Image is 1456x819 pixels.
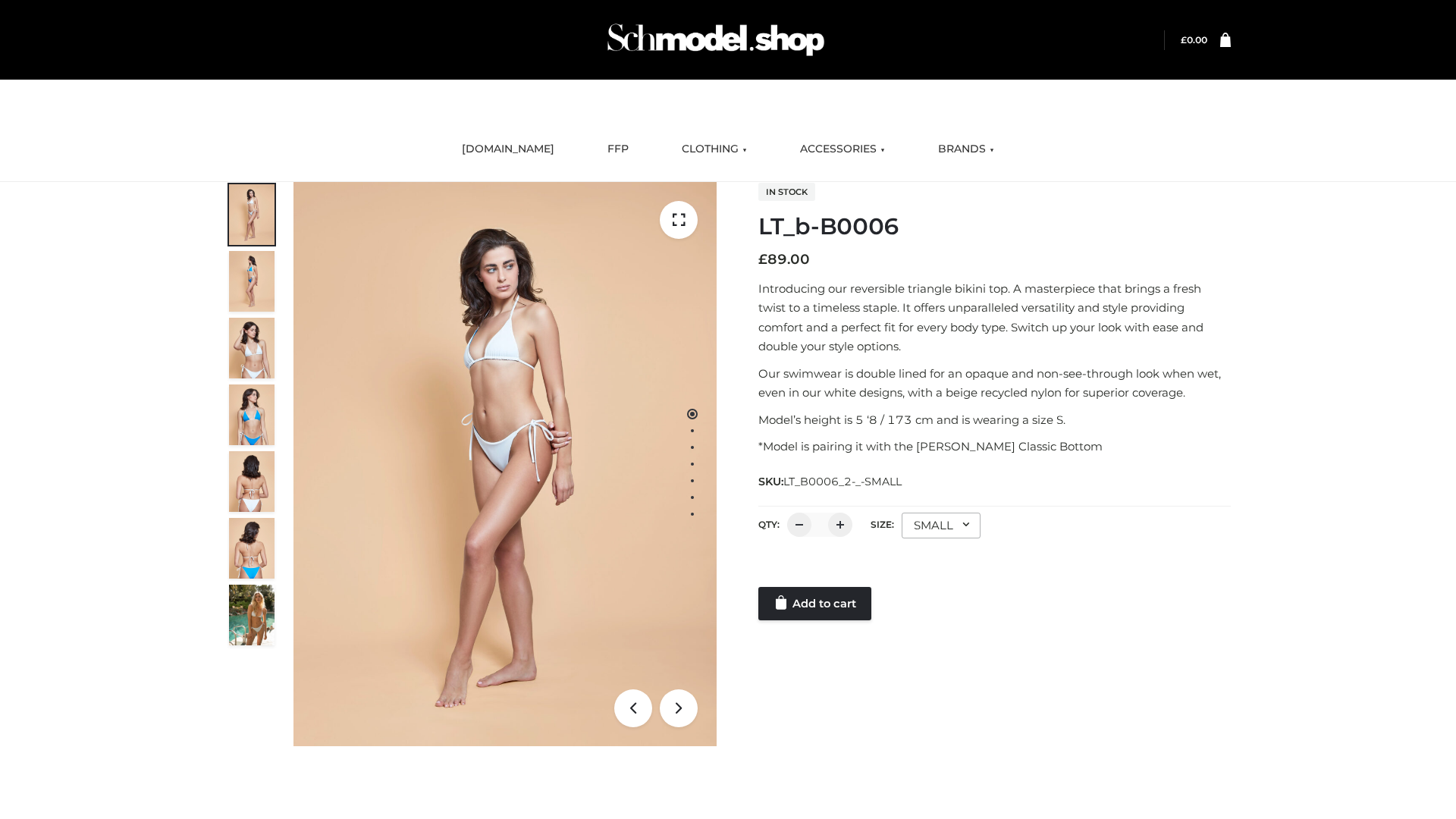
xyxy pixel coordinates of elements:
[927,133,1006,166] a: BRANDS
[758,183,815,201] span: In stock
[229,585,275,645] img: Arieltop_CloudNine_AzureSky2.jpg
[229,318,275,378] img: ArielClassicBikiniTop_CloudNine_AzureSky_OW114ECO_3-scaled.jpg
[758,213,1231,240] h1: LT_b-B0006
[670,133,758,166] a: CLOTHING
[229,384,275,445] img: ArielClassicBikiniTop_CloudNine_AzureSky_OW114ECO_4-scaled.jpg
[450,133,566,166] a: [DOMAIN_NAME]
[758,437,1231,457] p: *Model is pairing it with the [PERSON_NAME] Classic Bottom
[758,587,871,620] a: Add to cart
[229,184,275,245] img: ArielClassicBikiniTop_CloudNine_AzureSky_OW114ECO_1-scaled.jpg
[229,451,275,512] img: ArielClassicBikiniTop_CloudNine_AzureSky_OW114ECO_7-scaled.jpg
[758,251,767,268] span: £
[783,475,902,488] span: LT_B0006_2-_-SMALL
[1181,34,1187,45] span: £
[596,133,640,166] a: FFP
[229,251,275,312] img: ArielClassicBikiniTop_CloudNine_AzureSky_OW114ECO_2-scaled.jpg
[758,472,903,491] span: SKU:
[602,10,830,70] img: Schmodel Admin 964
[758,519,780,530] label: QTY:
[293,182,717,746] img: ArielClassicBikiniTop_CloudNine_AzureSky_OW114ECO_1
[758,364,1231,403] p: Our swimwear is double lined for an opaque and non-see-through look when wet, even in our white d...
[1181,34,1207,45] a: £0.00
[229,518,275,579] img: ArielClassicBikiniTop_CloudNine_AzureSky_OW114ECO_8-scaled.jpg
[758,251,810,268] bdi: 89.00
[1181,34,1207,45] bdi: 0.00
[789,133,896,166] a: ACCESSORIES
[758,410,1231,430] p: Model’s height is 5 ‘8 / 173 cm and is wearing a size S.
[902,513,981,538] div: SMALL
[871,519,894,530] label: Size:
[758,279,1231,356] p: Introducing our reversible triangle bikini top. A masterpiece that brings a fresh twist to a time...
